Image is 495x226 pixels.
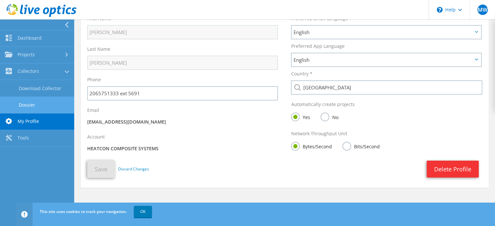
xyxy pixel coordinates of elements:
[342,142,379,150] label: Bits/Second
[293,56,473,64] span: English
[291,113,310,121] label: Yes
[291,142,332,150] label: Bytes/Second
[40,209,127,214] span: This site uses cookies to track your navigation.
[477,5,488,15] span: MW
[87,76,101,83] label: Phone
[134,206,152,218] a: OK
[437,7,443,13] svg: \n
[87,160,115,178] button: Save
[291,130,347,137] label: Network Throughput Unit
[87,134,105,140] label: Account
[321,113,338,121] label: No
[427,161,479,178] a: Delete Profile
[87,46,110,52] label: Last Name
[87,118,278,126] p: [EMAIL_ADDRESS][DOMAIN_NAME]
[87,145,278,152] p: HEATCON COMPOSITE SYSTEMS
[291,101,354,108] label: Automatically create projects
[87,107,99,113] label: Email
[118,166,149,173] a: Discard Changes
[291,71,312,77] label: Country *
[291,43,344,49] label: Preferred App Language
[293,28,473,36] span: English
